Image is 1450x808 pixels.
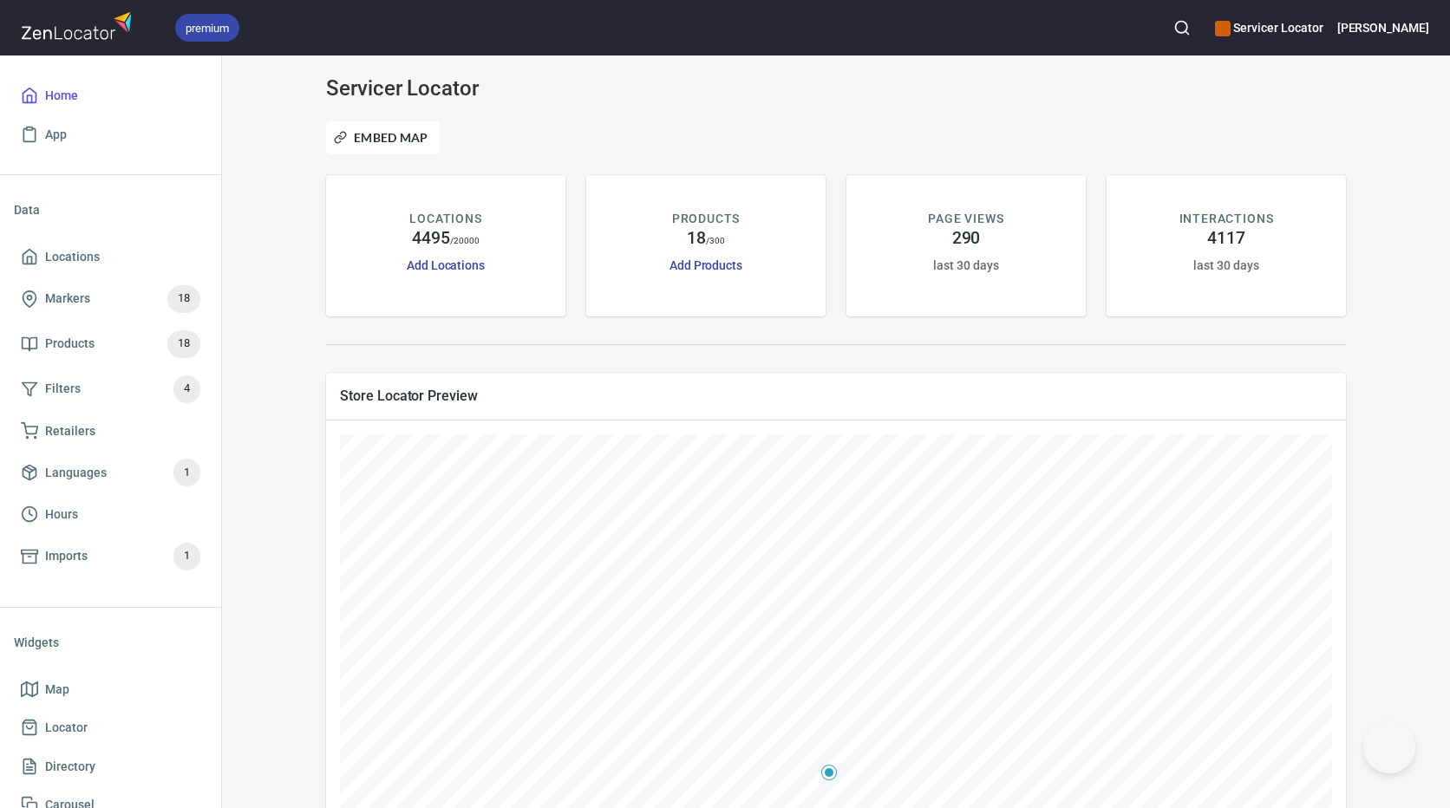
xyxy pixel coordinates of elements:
a: Locator [14,708,207,747]
a: Add Locations [407,258,485,272]
p: LOCATIONS [409,210,481,228]
button: color-CE600E [1215,21,1231,36]
h6: [PERSON_NAME] [1337,18,1429,37]
p: / 300 [706,234,725,247]
span: Imports [45,545,88,567]
span: Embed Map [337,127,428,148]
p: INTERACTIONS [1179,210,1274,228]
a: Locations [14,238,207,277]
img: zenlocator [21,7,137,44]
a: Products18 [14,322,207,367]
li: Widgets [14,622,207,663]
h4: 4117 [1207,228,1245,249]
a: Map [14,670,207,709]
h6: last 30 days [933,256,998,275]
span: 4 [173,379,200,399]
span: Filters [45,378,81,400]
p: PAGE VIEWS [928,210,1003,228]
span: Products [45,333,95,355]
button: Embed Map [326,121,440,154]
a: Retailers [14,412,207,451]
span: Hours [45,504,78,525]
h4: 18 [687,228,706,249]
h3: Servicer Locator [326,76,652,101]
a: Languages1 [14,450,207,495]
span: Locations [45,246,100,268]
p: / 20000 [450,234,480,247]
div: premium [175,14,239,42]
a: Hours [14,495,207,534]
span: App [45,124,67,146]
li: Data [14,189,207,231]
span: Home [45,85,78,107]
a: Add Products [669,258,742,272]
a: Imports1 [14,534,207,579]
div: Manage your apps [1215,9,1323,47]
h6: Servicer Locator [1215,18,1323,37]
a: Directory [14,747,207,786]
span: 1 [173,463,200,483]
a: App [14,115,207,154]
span: Markers [45,288,90,310]
span: Store Locator Preview [340,387,1332,405]
iframe: Help Scout Beacon - Open [1363,721,1415,773]
h4: 4495 [412,228,450,249]
span: 18 [167,289,200,309]
p: PRODUCTS [672,210,741,228]
span: premium [175,19,239,37]
h4: 290 [952,228,981,249]
a: Markers18 [14,277,207,322]
span: Locator [45,717,88,739]
button: [PERSON_NAME] [1337,9,1429,47]
span: 1 [173,546,200,566]
h6: last 30 days [1193,256,1258,275]
a: Home [14,76,207,115]
span: Directory [45,756,95,778]
span: Retailers [45,420,95,442]
span: 18 [167,334,200,354]
a: Filters4 [14,367,207,412]
span: Map [45,679,69,700]
span: Languages [45,462,107,484]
